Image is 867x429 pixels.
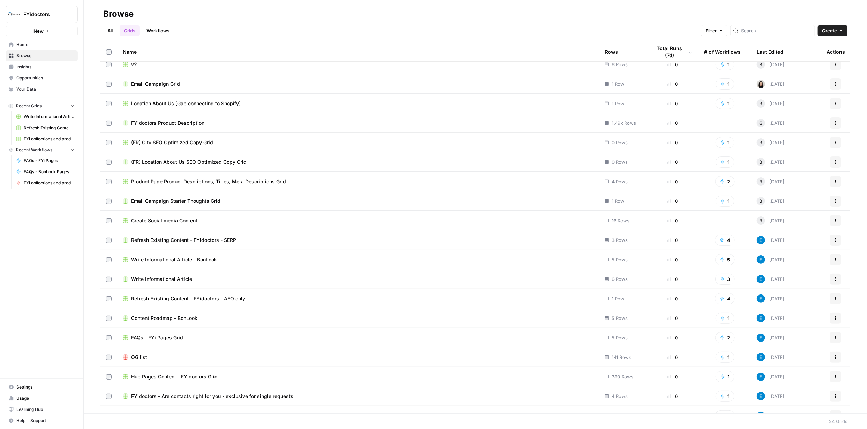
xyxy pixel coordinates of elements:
a: Product Page Product Descriptions, Titles, Meta Descriptions Grid [123,178,594,185]
button: 3 [715,274,735,285]
a: FYi collections and product pages header n footer texts [13,133,78,145]
input: Search [741,27,812,34]
img: FYidoctors Logo [8,8,21,21]
a: FYidoctors Product Description [123,120,594,127]
button: Create [818,25,847,36]
img: lntvtk5df957tx83savlbk37mrre [757,334,765,342]
span: Help + Support [16,417,75,424]
span: Learning Hub [16,406,75,413]
a: Insights [6,61,78,72]
button: 1 [716,371,734,382]
img: lntvtk5df957tx83savlbk37mrre [757,373,765,381]
div: Domain: [DOMAIN_NAME] [18,18,77,24]
a: Write Informational Article - BonLook [123,256,594,263]
button: 1 [716,156,734,168]
span: Insights [16,64,75,70]
a: Opportunities [6,72,78,84]
span: Filter [706,27,717,34]
a: Content Roadmap - FYidoctors [123,412,594,419]
div: 0 [652,354,693,361]
div: # of Workflows [704,42,741,61]
a: Write Informational Article - BonLook [13,111,78,122]
span: 6 Rows [612,61,628,68]
div: [DATE] [757,334,784,342]
div: Last Edited [757,42,783,61]
span: 141 Rows [612,354,631,361]
a: Hub Pages Content - FYidoctors Grid [123,373,594,380]
div: 0 [652,315,693,322]
div: [DATE] [757,275,784,283]
span: Write Informational Article - BonLook [131,256,217,263]
div: 0 [652,256,693,263]
span: B [760,198,763,205]
div: Browse [103,8,134,20]
button: 4 [715,235,735,246]
div: [DATE] [757,236,784,244]
span: 1.49k Rows [612,120,636,127]
span: 1 Row [612,295,624,302]
span: (FR) Location About Us SEO Optimized Copy Grid [131,159,247,166]
span: Hub Pages Content - FYidoctors Grid [131,373,218,380]
span: 1 Row [612,81,624,87]
button: 1 [716,391,734,402]
a: v2 [123,61,594,68]
div: 0 [652,178,693,185]
button: 1 [716,59,734,70]
span: Recent Workflows [16,147,52,153]
div: 0 [652,61,693,68]
img: lntvtk5df957tx83savlbk37mrre [757,412,765,420]
a: Learning Hub [6,404,78,415]
button: 1 [716,137,734,148]
span: Your Data [16,86,75,92]
div: 0 [652,334,693,341]
span: 3 Rows [612,237,628,244]
span: FAQs - BonLook Pages [24,169,75,175]
span: Opportunities [16,75,75,81]
span: 1 Row [612,198,624,205]
div: Rows [605,42,618,61]
div: 0 [652,139,693,146]
span: Browse [16,53,75,59]
span: Create Social media Content [131,217,197,224]
a: Browse [6,50,78,61]
span: Write Informational Article [131,276,192,283]
div: 0 [652,295,693,302]
button: New [6,26,78,36]
a: Usage [6,393,78,404]
div: [DATE] [757,412,784,420]
a: All [103,25,117,36]
div: [DATE] [757,197,784,205]
button: 1 [716,313,734,324]
span: OG list [131,354,147,361]
div: [DATE] [757,294,784,303]
div: 24 Grids [829,418,847,425]
img: lntvtk5df957tx83savlbk37mrre [757,353,765,361]
div: 0 [652,237,693,244]
a: Email Campaign Grid [123,81,594,87]
span: Refresh Existing Content - FYidoctors - SERP [131,237,236,244]
span: Location About Us [Gab connecting to Shopify] [131,100,241,107]
span: 1 Row [612,100,624,107]
button: 1 [716,196,734,207]
span: 616 Rows [612,412,632,419]
span: B [760,139,763,146]
img: lntvtk5df957tx83savlbk37mrre [757,255,765,264]
span: Email Campaign Grid [131,81,180,87]
a: Location About Us [Gab connecting to Shopify] [123,100,594,107]
span: FAQs - FYi Pages Grid [131,334,183,341]
a: (FR) Location About Us SEO Optimized Copy Grid [123,159,594,166]
span: Settings [16,384,75,390]
span: v2 [131,61,137,68]
div: v 4.0.25 [20,11,34,17]
span: 6 Rows [612,276,628,283]
button: 5 [715,254,735,265]
div: [DATE] [757,255,784,264]
span: FYidoctors - Are contacts right for you - exclusive for single requests [131,393,293,400]
a: Email Campaign Starter Thoughts Grid [123,198,594,205]
span: 0 Rows [612,159,628,166]
span: 16 Rows [612,217,629,224]
img: lntvtk5df957tx83savlbk37mrre [757,294,765,303]
span: Refresh Existing Content - FYidoctors - AEO only [131,295,245,302]
div: 0 [652,393,693,400]
button: Recent Grids [6,101,78,111]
